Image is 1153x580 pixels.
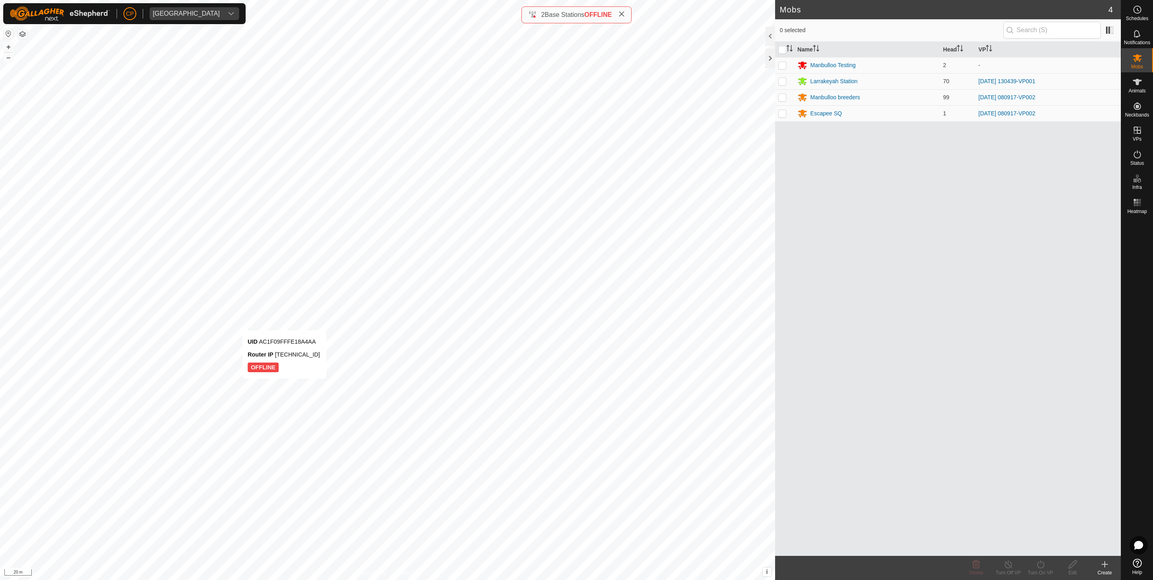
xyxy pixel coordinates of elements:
[1124,40,1150,45] span: Notifications
[940,42,975,57] th: Head
[223,7,239,20] div: dropdown trigger
[810,93,860,102] div: Manbulloo breeders
[1024,569,1057,576] div: Turn On VP
[992,569,1024,576] div: Turn Off VP
[979,94,1035,100] a: [DATE] 080917-VP002
[1126,16,1148,21] span: Schedules
[150,7,223,20] span: Manbulloo Station
[4,42,13,52] button: +
[780,26,1003,35] span: 0 selected
[1089,569,1121,576] div: Create
[248,338,258,345] span: UID
[979,78,1035,84] a: [DATE] 130439-VP001
[1108,4,1113,16] span: 4
[943,78,950,84] span: 70
[275,351,320,358] span: [TECHNICAL_ID]
[4,29,13,39] button: Reset Map
[766,568,767,575] span: i
[545,11,585,18] span: Base Stations
[1132,137,1141,141] span: VPs
[585,11,612,18] span: OFFLINE
[4,53,13,62] button: –
[986,46,992,53] p-sorticon: Activate to sort
[810,61,856,70] div: Manbulloo Testing
[813,46,819,53] p-sorticon: Activate to sort
[763,568,771,576] button: i
[248,351,273,358] span: Router IP
[1127,209,1147,214] span: Heatmap
[794,42,940,57] th: Name
[1130,161,1144,166] span: Status
[541,11,545,18] span: 2
[1131,64,1143,69] span: Mobs
[1132,570,1142,575] span: Help
[975,42,1121,57] th: VP
[259,338,316,345] span: AC1F09FFFE18A4AA
[1057,569,1089,576] div: Edit
[810,77,858,86] div: Larrakeyah Station
[1132,185,1142,190] span: Infra
[1121,555,1153,578] a: Help
[957,46,963,53] p-sorticon: Activate to sort
[1125,113,1149,117] span: Neckbands
[248,363,279,372] span: OFFLINE
[153,10,220,17] div: [GEOGRAPHIC_DATA]
[126,10,133,18] span: CP
[810,109,842,118] div: Escapee SQ
[10,6,110,21] img: Gallagher Logo
[979,110,1035,117] a: [DATE] 080917-VP002
[969,570,983,576] span: Delete
[943,110,946,117] span: 1
[395,570,419,577] a: Contact Us
[786,46,793,53] p-sorticon: Activate to sort
[943,94,950,100] span: 99
[18,29,27,39] button: Map Layers
[356,570,386,577] a: Privacy Policy
[1003,22,1101,39] input: Search (S)
[1128,88,1146,93] span: Animals
[943,62,946,68] span: 2
[780,5,1108,14] h2: Mobs
[975,57,1121,73] td: -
